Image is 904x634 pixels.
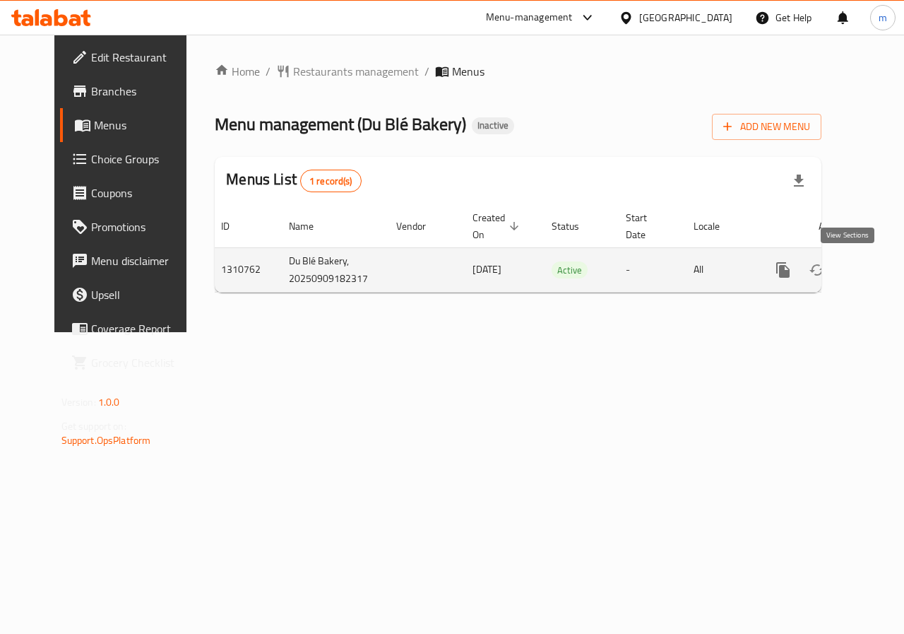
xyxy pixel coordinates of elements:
[91,354,194,371] span: Grocery Checklist
[60,142,206,176] a: Choice Groups
[682,247,755,292] td: All
[60,176,206,210] a: Coupons
[61,431,151,450] a: Support.OpsPlatform
[210,247,278,292] td: 1310762
[782,164,816,198] div: Export file
[91,286,194,303] span: Upsell
[60,346,206,380] a: Grocery Checklist
[266,63,270,80] li: /
[91,151,194,168] span: Choice Groups
[91,184,194,201] span: Coupons
[91,83,194,100] span: Branches
[723,118,810,136] span: Add New Menu
[276,63,419,80] a: Restaurants management
[215,63,260,80] a: Home
[91,49,194,66] span: Edit Restaurant
[766,253,800,287] button: more
[472,117,514,134] div: Inactive
[91,218,194,235] span: Promotions
[91,252,194,269] span: Menu disclaimer
[614,247,682,292] td: -
[60,312,206,346] a: Coverage Report
[61,393,96,411] span: Version:
[552,262,588,278] span: Active
[293,63,419,80] span: Restaurants management
[60,244,206,278] a: Menu disclaimer
[552,262,588,278] div: Active
[424,63,429,80] li: /
[396,218,444,235] span: Vendor
[300,170,362,192] div: Total records count
[879,10,887,25] span: m
[639,10,732,25] div: [GEOGRAPHIC_DATA]
[301,175,361,188] span: 1 record(s)
[98,393,120,411] span: 1.0.0
[60,108,206,142] a: Menus
[278,247,385,292] td: Du Blé Bakery, 20250909182317
[694,218,738,235] span: Locale
[472,119,514,131] span: Inactive
[486,9,573,26] div: Menu-management
[552,218,597,235] span: Status
[94,117,194,134] span: Menus
[289,218,332,235] span: Name
[472,209,523,243] span: Created On
[60,278,206,312] a: Upsell
[626,209,665,243] span: Start Date
[712,114,821,140] button: Add New Menu
[61,417,126,435] span: Get support on:
[472,260,501,278] span: [DATE]
[215,108,466,140] span: Menu management ( Du Blé Bakery )
[215,63,821,80] nav: breadcrumb
[91,320,194,337] span: Coverage Report
[60,74,206,108] a: Branches
[221,218,248,235] span: ID
[60,210,206,244] a: Promotions
[226,169,361,192] h2: Menus List
[452,63,484,80] span: Menus
[60,40,206,74] a: Edit Restaurant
